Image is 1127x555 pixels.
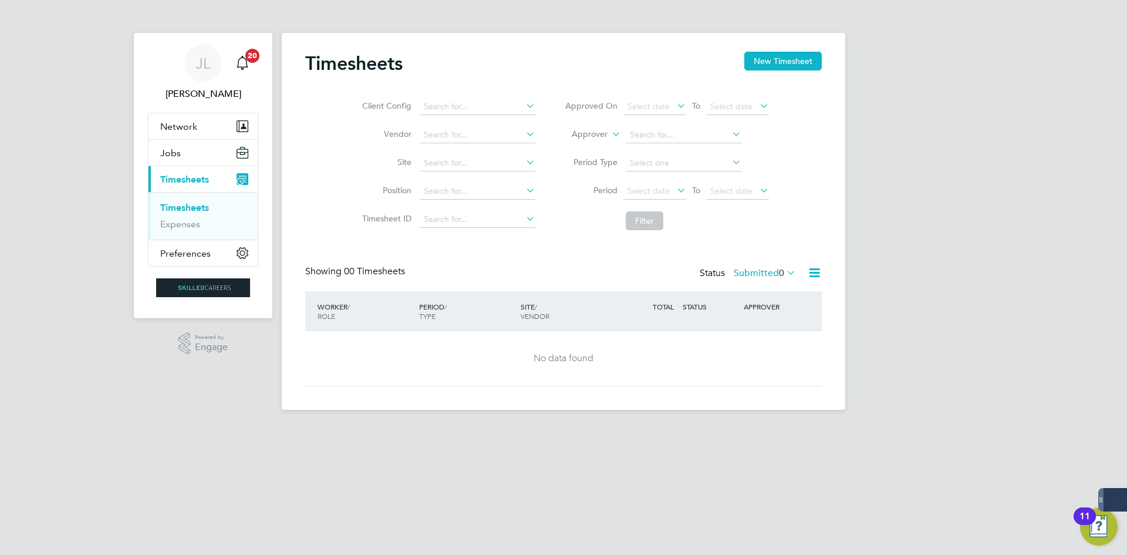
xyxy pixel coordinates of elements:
[420,99,535,115] input: Search for...
[359,185,411,196] label: Position
[689,98,704,113] span: To
[744,52,822,70] button: New Timesheet
[305,265,407,278] div: Showing
[318,311,335,321] span: ROLE
[149,166,258,192] button: Timesheets
[344,265,405,277] span: 00 Timesheets
[555,129,608,140] label: Approver
[700,265,798,282] div: Status
[148,45,258,101] a: JL[PERSON_NAME]
[518,296,619,327] div: SITE
[149,113,258,139] button: Network
[315,296,416,327] div: WORKER
[416,296,518,327] div: PERIOD
[148,278,258,297] a: Go to home page
[160,202,209,213] a: Timesheets
[521,311,549,321] span: VENDOR
[134,33,272,318] nav: Main navigation
[160,147,181,159] span: Jobs
[420,155,535,171] input: Search for...
[149,140,258,166] button: Jobs
[195,342,228,352] span: Engage
[317,352,810,365] div: No data found
[347,302,350,311] span: /
[231,45,254,82] a: 20
[305,52,403,75] h2: Timesheets
[245,49,259,63] span: 20
[689,183,704,198] span: To
[160,174,209,185] span: Timesheets
[626,211,663,230] button: Filter
[565,100,618,111] label: Approved On
[195,332,228,342] span: Powered by
[779,267,784,279] span: 0
[1079,516,1090,532] div: 11
[178,332,228,355] a: Powered byEngage
[444,302,447,311] span: /
[565,157,618,167] label: Period Type
[680,296,741,317] div: STATUS
[359,157,411,167] label: Site
[535,302,537,311] span: /
[1080,508,1118,546] button: Open Resource Center, 11 new notifications
[420,183,535,200] input: Search for...
[149,240,258,266] button: Preferences
[359,100,411,111] label: Client Config
[420,211,535,228] input: Search for...
[565,185,618,196] label: Period
[419,311,436,321] span: TYPE
[359,213,411,224] label: Timesheet ID
[156,278,250,297] img: skilledcareers-logo-retina.png
[420,127,535,143] input: Search for...
[741,296,802,317] div: APPROVER
[627,101,670,112] span: Select date
[627,186,670,196] span: Select date
[359,129,411,139] label: Vendor
[734,267,796,279] label: Submitted
[710,186,753,196] span: Select date
[710,101,753,112] span: Select date
[653,302,674,311] span: TOTAL
[626,155,741,171] input: Select one
[149,192,258,240] div: Timesheets
[148,87,258,101] span: Joe Laws
[160,218,200,230] a: Expenses
[626,127,741,143] input: Search for...
[160,248,211,259] span: Preferences
[160,121,197,132] span: Network
[196,56,210,71] span: JL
